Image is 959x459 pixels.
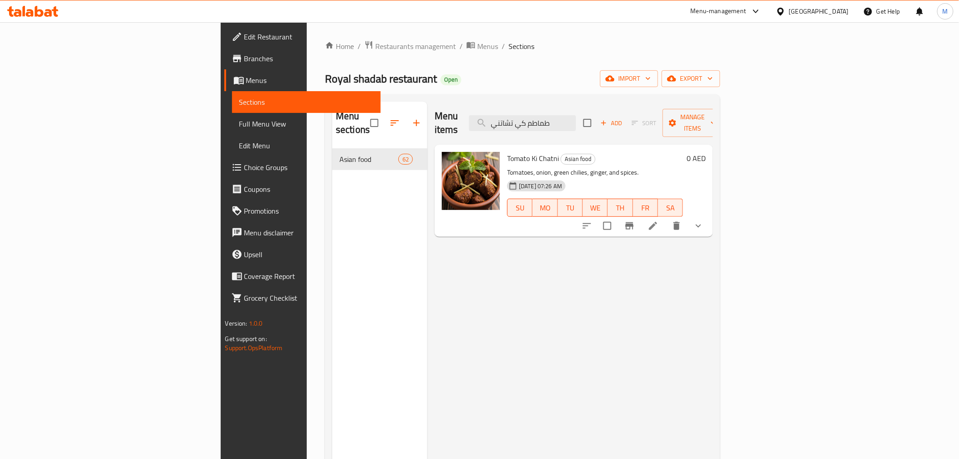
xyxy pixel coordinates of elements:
[561,154,595,164] span: Asian food
[332,148,427,170] div: Asian food62
[509,41,534,52] span: Sections
[441,76,461,83] span: Open
[435,109,458,137] h2: Menu items
[406,112,427,134] button: Add section
[224,26,381,48] a: Edit Restaurant
[670,112,716,134] span: Manage items
[597,116,626,130] span: Add item
[365,113,384,132] span: Select all sections
[662,201,679,215] span: SA
[232,91,381,113] a: Sections
[332,145,427,174] nav: Menu sections
[502,41,505,52] li: /
[249,317,263,329] span: 1.0.0
[583,199,608,217] button: WE
[943,6,948,16] span: M
[244,162,373,173] span: Choice Groups
[384,112,406,134] span: Sort sections
[561,154,596,165] div: Asian food
[637,201,654,215] span: FR
[225,342,283,354] a: Support.OpsPlatform
[477,41,498,52] span: Menus
[693,220,704,231] svg: Show Choices
[244,271,373,282] span: Coverage Report
[244,205,373,216] span: Promotions
[576,215,598,237] button: sort-choices
[375,41,456,52] span: Restaurants management
[224,222,381,244] a: Menu disclaimer
[669,73,713,84] span: export
[244,293,373,303] span: Grocery Checklist
[224,69,381,91] a: Menus
[244,227,373,238] span: Menu disclaimer
[666,215,688,237] button: delete
[244,249,373,260] span: Upsell
[611,201,629,215] span: TH
[507,151,559,165] span: Tomato Ki Chatni
[466,40,498,52] a: Menus
[663,109,723,137] button: Manage items
[511,201,529,215] span: SU
[507,199,533,217] button: SU
[607,73,651,84] span: import
[239,118,373,129] span: Full Menu View
[599,118,624,128] span: Add
[558,199,583,217] button: TU
[232,113,381,135] a: Full Menu View
[244,184,373,195] span: Coupons
[658,199,683,217] button: SA
[225,333,267,345] span: Get support on:
[662,70,720,87] button: export
[224,244,381,265] a: Upsell
[339,154,398,165] span: Asian food
[515,182,566,190] span: [DATE] 07:26 AM
[597,116,626,130] button: Add
[441,74,461,85] div: Open
[232,135,381,156] a: Edit Menu
[586,201,604,215] span: WE
[687,152,706,165] h6: 0 AED
[536,201,554,215] span: MO
[239,97,373,107] span: Sections
[600,70,658,87] button: import
[442,152,500,210] img: Tomato Ki Chatni
[608,199,633,217] button: TH
[562,201,579,215] span: TU
[244,31,373,42] span: Edit Restaurant
[224,200,381,222] a: Promotions
[224,265,381,287] a: Coverage Report
[648,220,659,231] a: Edit menu item
[789,6,849,16] div: [GEOGRAPHIC_DATA]
[325,68,437,89] span: Royal shadab restaurant
[399,155,412,164] span: 62
[691,6,746,17] div: Menu-management
[224,178,381,200] a: Coupons
[224,48,381,69] a: Branches
[533,199,557,217] button: MO
[619,215,640,237] button: Branch-specific-item
[507,167,683,178] p: Tomatoes, onion, green chilies, ginger, and spices.
[364,40,456,52] a: Restaurants management
[244,53,373,64] span: Branches
[469,115,576,131] input: search
[246,75,373,86] span: Menus
[225,317,247,329] span: Version:
[239,140,373,151] span: Edit Menu
[460,41,463,52] li: /
[224,287,381,309] a: Grocery Checklist
[325,40,720,52] nav: breadcrumb
[688,215,709,237] button: show more
[598,216,617,235] span: Select to update
[578,113,597,132] span: Select section
[633,199,658,217] button: FR
[398,154,413,165] div: items
[224,156,381,178] a: Choice Groups
[626,116,663,130] span: Select section first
